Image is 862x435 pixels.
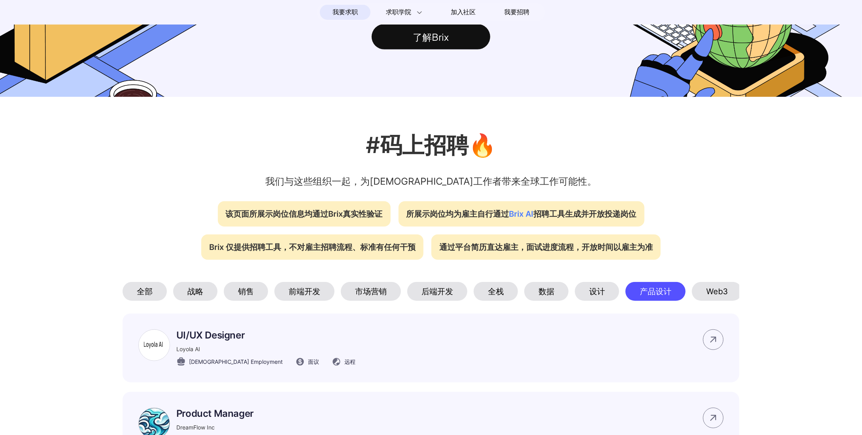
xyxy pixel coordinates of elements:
[509,209,534,219] span: Brix AI
[201,235,423,260] div: Brix 仅提供招聘工具，不对雇主招聘流程、标准有任何干预
[189,357,283,366] span: [DEMOGRAPHIC_DATA] Employment
[451,6,476,19] span: 加入社区
[524,282,569,301] div: 数据
[176,329,355,341] p: UI/UX Designer
[407,282,467,301] div: 后端开发
[474,282,518,301] div: 全栈
[575,282,619,301] div: 设计
[173,282,217,301] div: 战略
[176,424,215,431] span: DreamFlow Inc
[308,357,319,366] span: 面议
[372,24,490,49] div: 了解Brix
[626,282,686,301] div: 产品设计
[224,282,268,301] div: 销售
[386,8,411,17] span: 求职学院
[123,282,167,301] div: 全部
[504,8,529,17] span: 我要招聘
[176,346,200,352] span: Loyola AI
[399,201,645,227] div: 所展示岗位均为雇主自行通过 招聘工具生成并开放投递岗位
[333,6,357,19] span: 我要求职
[274,282,335,301] div: 前端开发
[341,282,401,301] div: 市场营销
[431,235,661,260] div: 通过平台简历直达雇主，面试进度流程，开放时间以雇主为准
[344,357,355,366] span: 远程
[176,408,416,419] p: Product Manager
[692,282,742,301] div: Web3
[218,201,391,227] div: 该页面所展示岗位信息均通过Brix真实性验证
